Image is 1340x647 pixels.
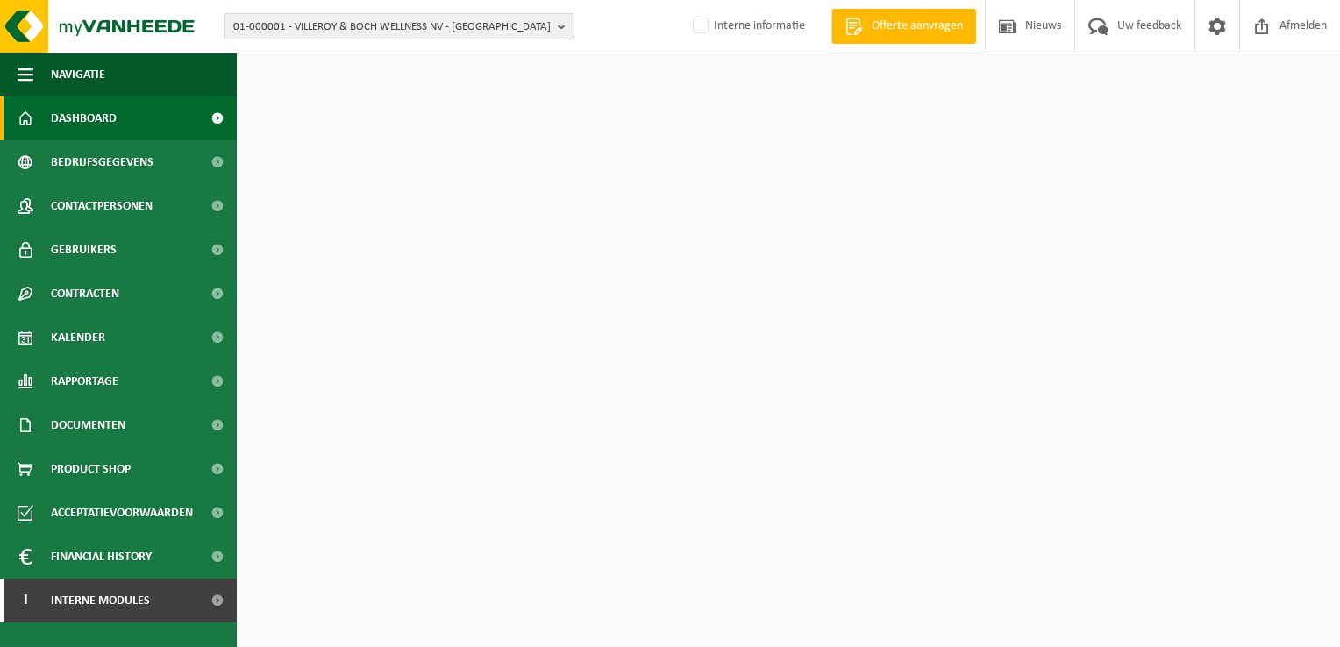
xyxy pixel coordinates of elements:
[51,96,117,140] span: Dashboard
[51,140,153,184] span: Bedrijfsgegevens
[51,228,117,272] span: Gebruikers
[51,272,119,316] span: Contracten
[18,579,33,622] span: I
[51,359,118,403] span: Rapportage
[51,491,193,535] span: Acceptatievoorwaarden
[51,316,105,359] span: Kalender
[51,447,131,491] span: Product Shop
[689,13,805,39] label: Interne informatie
[224,13,574,39] button: 01-000001 - VILLEROY & BOCH WELLNESS NV - [GEOGRAPHIC_DATA]
[51,535,152,579] span: Financial History
[233,14,551,40] span: 01-000001 - VILLEROY & BOCH WELLNESS NV - [GEOGRAPHIC_DATA]
[51,579,150,622] span: Interne modules
[51,53,105,96] span: Navigatie
[831,9,976,44] a: Offerte aanvragen
[51,184,153,228] span: Contactpersonen
[51,403,125,447] span: Documenten
[867,18,967,35] span: Offerte aanvragen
